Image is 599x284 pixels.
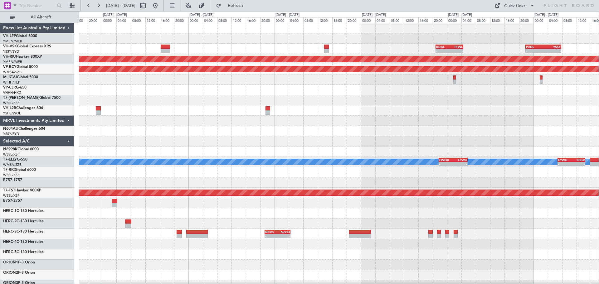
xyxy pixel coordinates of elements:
[534,12,558,18] div: [DATE] - [DATE]
[526,45,543,49] div: PHNL
[390,17,404,23] div: 08:00
[504,17,519,23] div: 16:00
[3,101,20,105] a: WSSL/XSP
[519,17,533,23] div: 20:00
[3,158,17,161] span: T7-ELLY
[3,80,20,85] a: WIHH/HLP
[562,17,577,23] div: 08:00
[504,3,525,9] div: Quick Links
[3,60,22,64] a: YMEN/MEB
[3,106,43,110] a: VH-L2BChallenger 604
[461,17,476,23] div: 04:00
[3,189,41,192] a: T7-TSTHawker 900XP
[558,158,571,162] div: FYWH
[213,1,251,11] button: Refresh
[3,219,17,223] span: HERC-2
[3,45,17,48] span: VH-VSK
[543,45,561,49] div: YSSY
[436,45,450,49] div: KDAL
[3,147,17,151] span: N8998K
[548,17,562,23] div: 04:00
[3,250,43,254] a: HERC-5C-130 Hercules
[3,111,21,116] a: YSHL/WOL
[3,193,20,198] a: WSSL/XSP
[476,17,490,23] div: 08:00
[188,17,203,23] div: 00:00
[436,49,450,53] div: -
[3,230,17,233] span: HERC-3
[3,65,17,69] span: VP-BCY
[439,162,453,166] div: -
[3,240,43,244] a: HERC-4C-130 Hercules
[289,17,303,23] div: 04:00
[3,209,17,213] span: HERC-1
[433,17,447,23] div: 20:00
[275,12,299,18] div: [DATE] - [DATE]
[3,75,17,79] span: M-JGVJ
[203,17,217,23] div: 04:00
[217,17,231,23] div: 08:00
[332,17,347,23] div: 16:00
[362,12,386,18] div: [DATE] - [DATE]
[160,17,174,23] div: 16:00
[3,261,35,264] a: ORION1P-3 Orion
[3,70,22,75] a: WMSA/SZB
[3,199,16,203] span: B757-2
[3,152,20,157] a: WSSL/XSP
[3,271,35,275] a: ORION2P-3 Orion
[450,45,463,49] div: PHNL
[73,17,88,23] div: 16:00
[3,219,43,223] a: HERC-2C-130 Hercules
[490,17,504,23] div: 12:00
[3,34,37,38] a: VH-LEPGlobal 6000
[453,158,467,162] div: FYWH
[3,127,45,131] a: N604AUChallenger 604
[318,17,332,23] div: 12:00
[3,230,43,233] a: HERC-3C-130 Hercules
[3,34,16,38] span: VH-LEP
[3,168,36,172] a: T7-RICGlobal 6000
[103,12,127,18] div: [DATE] - [DATE]
[246,17,260,23] div: 16:00
[3,199,22,203] a: B757-2757
[3,261,18,264] span: ORION1
[404,17,418,23] div: 12:00
[3,147,39,151] a: N8998KGlobal 6000
[361,17,375,23] div: 00:00
[277,230,290,234] div: NZOH
[3,75,38,79] a: M-JGVJGlobal 5000
[572,162,585,166] div: -
[3,49,19,54] a: YSSY/SYD
[3,189,15,192] span: T7-TST
[450,49,463,53] div: -
[543,49,561,53] div: -
[3,96,39,100] span: T7-[PERSON_NAME]
[19,1,55,10] input: Trip Number
[3,39,22,44] a: YMEN/MEB
[275,17,289,23] div: 00:00
[277,234,290,238] div: -
[418,17,433,23] div: 16:00
[3,90,22,95] a: VHHH/HKG
[3,178,16,182] span: B757-1
[3,55,16,59] span: VH-RIU
[102,17,116,23] div: 00:00
[88,17,102,23] div: 20:00
[439,158,453,162] div: OMDB
[106,3,135,8] span: [DATE] - [DATE]
[3,240,17,244] span: HERC-4
[174,17,188,23] div: 20:00
[3,127,18,131] span: N604AU
[347,17,361,23] div: 20:00
[3,65,38,69] a: VP-BCYGlobal 5000
[558,162,571,166] div: -
[265,234,278,238] div: -
[3,158,27,161] a: T7-ELLYG-550
[3,271,18,275] span: ORION2
[260,17,275,23] div: 20:00
[577,17,591,23] div: 12:00
[231,17,246,23] div: 12:00
[572,158,585,162] div: SBGR
[3,209,43,213] a: HERC-1C-130 Hercules
[3,45,51,48] a: VH-VSKGlobal Express XRS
